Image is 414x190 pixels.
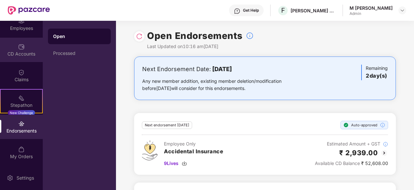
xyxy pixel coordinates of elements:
div: Next Endorsement Date: [142,65,302,74]
div: [PERSON_NAME] & [PERSON_NAME] Labs Private Limited [291,7,336,14]
h3: 2 day(s) [366,72,388,80]
img: svg+xml;base64,PHN2ZyBpZD0iSW5mb18tXzMyeDMyIiBkYXRhLW5hbWU9IkluZm8gLSAzMngzMiIgeG1sbnM9Imh0dHA6Ly... [246,32,254,40]
img: svg+xml;base64,PHN2ZyBpZD0iSGVscC0zMngzMiIgeG1sbnM9Imh0dHA6Ly93d3cudzMub3JnLzIwMDAvc3ZnIiB3aWR0aD... [234,8,240,14]
div: Estimated Amount + GST [315,140,388,147]
img: svg+xml;base64,PHN2ZyBpZD0iRHJvcGRvd24tMzJ4MzIiIHhtbG5zPSJodHRwOi8vd3d3LnczLm9yZy8yMDAwL3N2ZyIgd2... [400,8,405,13]
div: M [PERSON_NAME] [350,5,393,11]
img: svg+xml;base64,PHN2ZyBpZD0iQ0RfQWNjb3VudHMiIGRhdGEtbmFtZT0iQ0QgQWNjb3VudHMiIHhtbG5zPSJodHRwOi8vd3... [18,44,25,50]
span: F [281,6,285,14]
div: Last Updated on 10:16 am[DATE] [147,43,254,50]
span: 9 Lives [164,160,178,167]
div: Settings [15,175,36,181]
div: Employee Only [164,140,223,147]
div: ₹ 52,608.00 [315,160,388,167]
img: svg+xml;base64,PHN2ZyB4bWxucz0iaHR0cDovL3d3dy53My5vcmcvMjAwMC9zdmciIHdpZHRoPSI0OS4zMjEiIGhlaWdodD... [142,140,157,160]
span: Available CD Balance [315,160,360,166]
div: Open [53,33,106,40]
img: svg+xml;base64,PHN2ZyBpZD0iUmVsb2FkLTMyeDMyIiB4bWxucz0iaHR0cDovL3d3dy53My5vcmcvMjAwMC9zdmciIHdpZH... [136,33,143,40]
img: svg+xml;base64,PHN2ZyBpZD0iU3RlcC1Eb25lLTE2eDE2IiB4bWxucz0iaHR0cDovL3d3dy53My5vcmcvMjAwMC9zdmciIH... [343,122,349,128]
div: Auto-approved [340,121,388,129]
img: New Pazcare Logo [8,6,50,15]
div: Get Help [243,8,259,13]
div: Stepathon [1,102,42,108]
img: svg+xml;base64,PHN2ZyBpZD0iRW5kb3JzZW1lbnRzIiB4bWxucz0iaHR0cDovL3d3dy53My5vcmcvMjAwMC9zdmciIHdpZH... [18,120,25,127]
div: Remaining [361,65,388,80]
h3: Accidental Insurance [164,147,223,156]
b: [DATE] [212,66,232,72]
img: svg+xml;base64,PHN2ZyBpZD0iQmFjay0yMHgyMCIgeG1sbnM9Imh0dHA6Ly93d3cudzMub3JnLzIwMDAvc3ZnIiB3aWR0aD... [380,149,388,157]
img: svg+xml;base64,PHN2ZyBpZD0iQ2xhaW0iIHhtbG5zPSJodHRwOi8vd3d3LnczLm9yZy8yMDAwL3N2ZyIgd2lkdGg9IjIwIi... [18,69,25,76]
div: Processed [53,51,106,56]
img: svg+xml;base64,PHN2ZyBpZD0iSW5mb18tXzMyeDMyIiBkYXRhLW5hbWU9IkluZm8gLSAzMngzMiIgeG1sbnM9Imh0dHA6Ly... [383,142,388,147]
img: svg+xml;base64,PHN2ZyBpZD0iSW5mb18tXzMyeDMyIiBkYXRhLW5hbWU9IkluZm8gLSAzMngzMiIgeG1sbnM9Imh0dHA6Ly... [380,122,385,128]
div: Next endorsement [DATE] [142,121,192,129]
h2: ₹ 2,939.00 [339,147,378,158]
div: New Challenge [8,110,35,115]
img: svg+xml;base64,PHN2ZyBpZD0iTXlfT3JkZXJzIiBkYXRhLW5hbWU9Ik15IE9yZGVycyIgeG1sbnM9Imh0dHA6Ly93d3cudz... [18,146,25,153]
img: svg+xml;base64,PHN2ZyBpZD0iU2V0dGluZy0yMHgyMCIgeG1sbnM9Imh0dHA6Ly93d3cudzMub3JnLzIwMDAvc3ZnIiB3aW... [7,175,13,181]
img: svg+xml;base64,PHN2ZyBpZD0iRW1wbG95ZWVzIiB4bWxucz0iaHR0cDovL3d3dy53My5vcmcvMjAwMC9zdmciIHdpZHRoPS... [18,18,25,24]
img: svg+xml;base64,PHN2ZyB4bWxucz0iaHR0cDovL3d3dy53My5vcmcvMjAwMC9zdmciIHdpZHRoPSIyMSIgaGVpZ2h0PSIyMC... [18,95,25,101]
img: svg+xml;base64,PHN2ZyBpZD0iRG93bmxvYWQtMzJ4MzIiIHhtbG5zPSJodHRwOi8vd3d3LnczLm9yZy8yMDAwL3N2ZyIgd2... [182,161,187,166]
div: Any new member addition, existing member deletion/modification before [DATE] will consider for th... [142,78,302,92]
div: Admin [350,11,393,16]
h1: Open Endorsements [147,29,243,43]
